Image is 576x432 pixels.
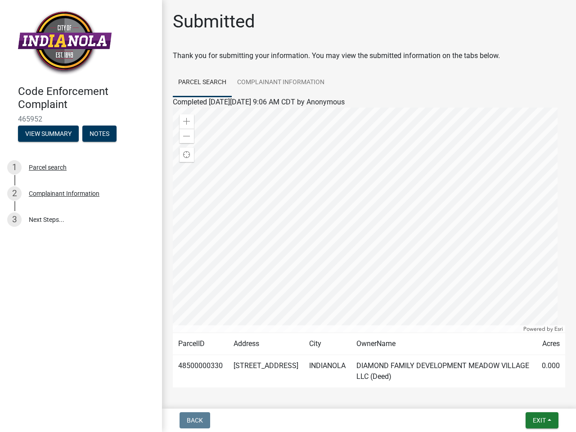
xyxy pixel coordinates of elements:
[180,412,210,428] button: Back
[351,355,536,388] td: DIAMOND FAMILY DEVELOPMENT MEADOW VILLAGE LLC (Deed)
[7,186,22,201] div: 2
[228,355,304,388] td: [STREET_ADDRESS]
[351,333,536,355] td: OwnerName
[304,355,351,388] td: INDIANOLA
[521,325,565,333] div: Powered by
[180,129,194,143] div: Zoom out
[18,85,155,111] h4: Code Enforcement Complaint
[18,9,112,76] img: City of Indianola, Iowa
[18,130,79,138] wm-modal-confirm: Summary
[82,130,117,138] wm-modal-confirm: Notes
[536,355,565,388] td: 0.000
[173,355,228,388] td: 48500000330
[173,98,345,106] span: Completed [DATE][DATE] 9:06 AM CDT by Anonymous
[29,164,67,171] div: Parcel search
[18,126,79,142] button: View Summary
[533,417,546,424] span: Exit
[232,68,330,97] a: Complainant Information
[29,190,99,197] div: Complainant Information
[187,417,203,424] span: Back
[82,126,117,142] button: Notes
[18,115,144,123] span: 465952
[173,333,228,355] td: ParcelID
[536,333,565,355] td: Acres
[228,333,304,355] td: Address
[180,114,194,129] div: Zoom in
[173,68,232,97] a: Parcel search
[180,148,194,162] div: Find my location
[173,11,255,32] h1: Submitted
[7,160,22,175] div: 1
[526,412,558,428] button: Exit
[7,212,22,227] div: 3
[554,326,563,332] a: Esri
[173,50,565,61] div: Thank you for submitting your information. You may view the submitted information on the tabs below.
[304,333,351,355] td: City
